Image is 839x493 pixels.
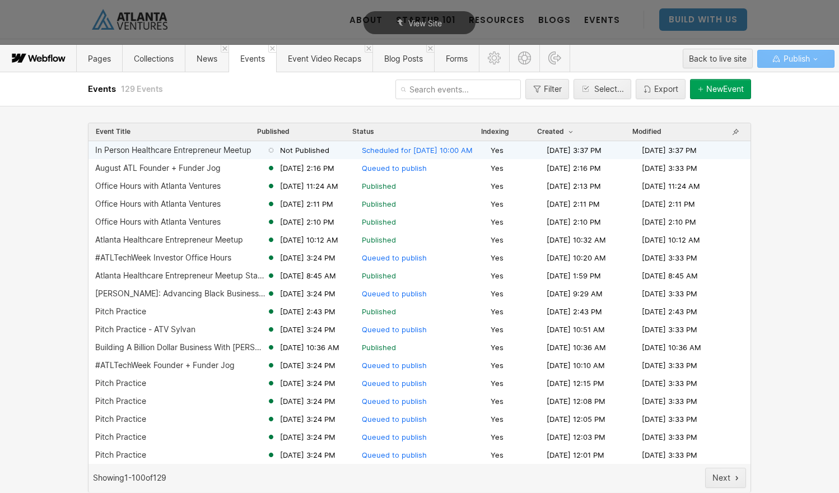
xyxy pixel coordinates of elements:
[95,235,243,244] div: Atlanta Healthcare Entrepreneur Meetup
[642,378,697,388] span: [DATE] 3:33 PM
[491,432,504,442] span: Yes
[547,306,602,317] span: [DATE] 2:43 PM
[632,127,662,137] button: Modified
[642,235,700,245] span: [DATE] 10:12 AM
[257,127,290,136] span: Published
[95,164,221,173] div: August ATL Founder + Funder Jog
[594,85,624,94] div: Select...
[547,217,601,227] span: [DATE] 2:10 PM
[446,54,468,63] span: Forms
[491,217,504,227] span: Yes
[280,145,329,155] span: Not Published
[491,271,504,281] span: Yes
[95,289,267,298] div: [PERSON_NAME]: Advancing Black Businesses with AI #ATLTechWeek
[280,396,335,406] span: [DATE] 3:24 PM
[352,127,375,137] button: Status
[537,127,575,136] span: Created
[95,397,146,406] div: Pitch Practice
[547,163,601,173] span: [DATE] 2:16 PM
[362,289,427,299] span: Queued to publish
[362,378,427,388] span: Queued to publish
[689,50,747,67] div: Back to live site
[257,127,290,137] button: Published
[362,342,396,352] span: Published
[362,199,396,209] span: Published
[362,450,427,460] span: Queued to publish
[491,163,504,173] span: Yes
[491,253,504,263] span: Yes
[362,306,396,317] span: Published
[280,378,335,388] span: [DATE] 3:24 PM
[384,54,423,63] span: Blog Posts
[95,450,146,459] div: Pitch Practice
[95,182,221,190] div: Office Hours with Atlanta Ventures
[95,415,146,424] div: Pitch Practice
[642,289,697,299] span: [DATE] 3:33 PM
[547,271,601,281] span: [DATE] 1:59 PM
[280,253,335,263] span: [DATE] 3:24 PM
[491,306,504,317] span: Yes
[547,378,604,388] span: [DATE] 12:15 PM
[491,378,504,388] span: Yes
[547,450,604,460] span: [DATE] 12:01 PM
[95,146,251,155] div: In Person Healthcare Entrepreneur Meetup
[280,235,338,245] span: [DATE] 10:12 AM
[525,79,569,99] button: Filter
[547,432,605,442] span: [DATE] 12:03 PM
[547,414,605,424] span: [DATE] 12:05 PM
[491,396,504,406] span: Yes
[636,79,686,99] button: Export
[781,50,810,67] span: Publish
[574,79,631,99] button: Select...
[362,360,427,370] span: Queued to publish
[362,396,427,406] span: Queued to publish
[221,45,229,53] a: Close 'News' tab
[280,199,333,209] span: [DATE] 2:11 PM
[280,163,334,173] span: [DATE] 2:16 PM
[481,127,510,137] button: Indexing
[197,54,217,63] span: News
[547,181,601,191] span: [DATE] 2:13 PM
[95,127,131,137] button: Event Title
[706,85,744,94] div: New Event
[362,181,396,191] span: Published
[632,127,661,136] span: Modified
[352,127,374,136] div: Status
[642,324,697,334] span: [DATE] 3:33 PM
[280,289,335,299] span: [DATE] 3:24 PM
[547,324,605,334] span: [DATE] 10:51 AM
[544,85,562,94] div: Filter
[491,414,504,424] span: Yes
[280,306,335,317] span: [DATE] 2:43 PM
[95,379,146,388] div: Pitch Practice
[547,360,605,370] span: [DATE] 10:10 AM
[95,199,221,208] div: Office Hours with Atlanta Ventures
[642,396,697,406] span: [DATE] 3:33 PM
[280,217,334,227] span: [DATE] 2:10 PM
[268,45,276,53] a: Close 'Events' tab
[642,306,697,317] span: [DATE] 2:43 PM
[690,79,751,99] button: NewEvent
[240,54,265,63] span: Events
[654,85,678,94] div: Export
[491,324,504,334] span: Yes
[491,360,504,370] span: Yes
[547,253,606,263] span: [DATE] 10:20 AM
[280,271,336,281] span: [DATE] 8:45 AM
[491,450,504,460] span: Yes
[642,450,697,460] span: [DATE] 3:33 PM
[95,217,221,226] div: Office Hours with Atlanta Ventures
[362,253,427,263] span: Queued to publish
[491,235,504,245] span: Yes
[642,253,697,263] span: [DATE] 3:33 PM
[288,54,361,63] span: Event Video Recaps
[280,324,335,334] span: [DATE] 3:24 PM
[642,145,697,155] span: [DATE] 3:37 PM
[362,163,427,173] span: Queued to publish
[88,54,111,63] span: Pages
[280,360,335,370] span: [DATE] 3:24 PM
[547,199,600,209] span: [DATE] 2:11 PM
[547,145,602,155] span: [DATE] 3:37 PM
[537,127,576,137] button: Created
[280,414,335,424] span: [DATE] 3:24 PM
